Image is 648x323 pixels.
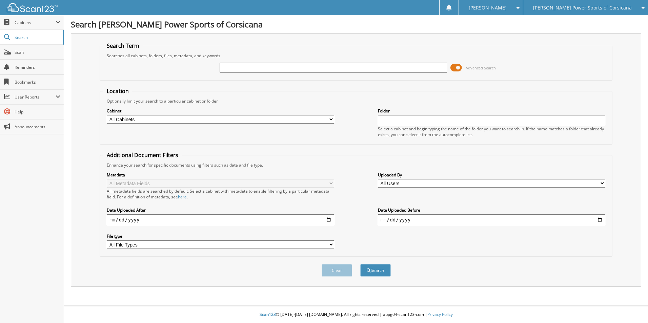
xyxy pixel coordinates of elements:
[15,79,60,85] span: Bookmarks
[103,53,609,59] div: Searches all cabinets, folders, files, metadata, and keywords
[322,264,352,277] button: Clear
[360,264,391,277] button: Search
[378,126,605,137] div: Select a cabinet and begin typing the name of the folder you want to search in. If the name match...
[378,214,605,225] input: end
[466,65,496,70] span: Advanced Search
[107,233,334,239] label: File type
[378,108,605,114] label: Folder
[15,94,56,100] span: User Reports
[533,6,632,10] span: [PERSON_NAME] Power Sports of Corsicana
[103,151,182,159] legend: Additional Document Filters
[15,20,56,25] span: Cabinets
[15,49,60,55] span: Scan
[71,19,641,30] h1: Search [PERSON_NAME] Power Sports of Corsicana
[64,306,648,323] div: © [DATE]-[DATE] [DOMAIN_NAME]. All rights reserved | appg04-scan123-com |
[469,6,507,10] span: [PERSON_NAME]
[378,172,605,178] label: Uploaded By
[15,35,59,40] span: Search
[7,3,58,12] img: scan123-logo-white.svg
[103,162,609,168] div: Enhance your search for specific documents using filters such as date and file type.
[427,311,453,317] a: Privacy Policy
[107,214,334,225] input: start
[103,42,143,49] legend: Search Term
[107,207,334,213] label: Date Uploaded After
[178,194,187,200] a: here
[378,207,605,213] label: Date Uploaded Before
[15,64,60,70] span: Reminders
[107,188,334,200] div: All metadata fields are searched by default. Select a cabinet with metadata to enable filtering b...
[15,124,60,130] span: Announcements
[103,87,132,95] legend: Location
[15,109,60,115] span: Help
[107,172,334,178] label: Metadata
[103,98,609,104] div: Optionally limit your search to a particular cabinet or folder
[107,108,334,114] label: Cabinet
[260,311,276,317] span: Scan123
